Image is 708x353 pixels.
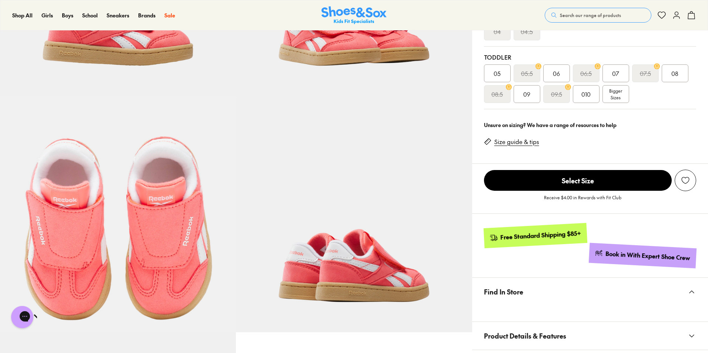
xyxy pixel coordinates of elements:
[521,27,533,36] s: 04.5
[553,69,560,78] span: 06
[484,121,696,129] div: Unsure on sizing? We have a range of resources to help
[321,6,387,24] a: Shoes & Sox
[41,11,53,19] a: Girls
[589,243,697,269] a: Book in With Expert Shoe Crew
[484,306,696,313] iframe: Find in Store
[494,138,539,146] a: Size guide & tips
[472,278,708,306] button: Find In Store
[581,90,591,99] span: 010
[12,11,33,19] a: Shop All
[605,250,691,262] div: Book in With Expert Shoe Crew
[484,325,566,347] span: Product Details & Features
[494,27,501,36] s: 04
[82,11,98,19] a: School
[7,303,37,331] iframe: Gorgias live chat messenger
[321,6,387,24] img: SNS_Logo_Responsive.svg
[472,322,708,350] button: Product Details & Features
[671,69,678,78] span: 08
[484,281,523,303] span: Find In Store
[107,11,129,19] a: Sneakers
[580,69,592,78] s: 06.5
[500,229,581,242] div: Free Standard Shipping $85+
[164,11,175,19] a: Sale
[544,194,621,207] p: Receive $4.00 in Rewards with Fit Club
[521,69,533,78] s: 05.5
[675,170,696,191] button: Add to Wishlist
[609,87,622,101] span: Bigger Sizes
[491,90,503,99] s: 08.5
[545,8,651,23] button: Search our range of products
[62,11,73,19] a: Boys
[523,90,530,99] span: 09
[612,69,619,78] span: 07
[236,96,472,332] img: 7-526702_1
[560,12,621,19] span: Search our range of products
[484,170,672,191] button: Select Size
[551,90,562,99] s: 09.5
[483,223,587,248] a: Free Standard Shipping $85+
[138,11,156,19] a: Brands
[494,69,501,78] span: 05
[640,69,651,78] s: 07.5
[484,53,696,61] div: Toddler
